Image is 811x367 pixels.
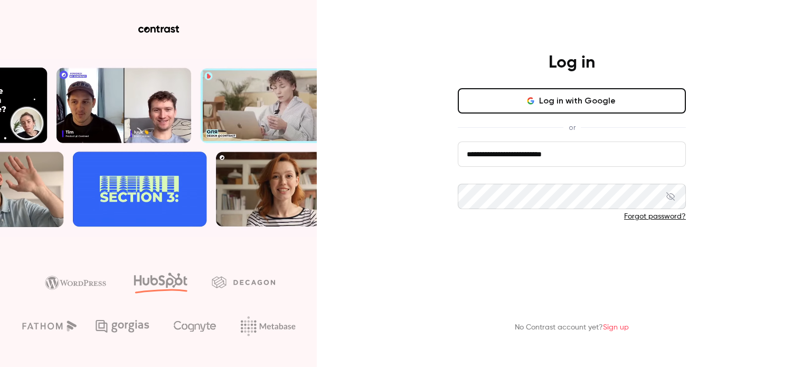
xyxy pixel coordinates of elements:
img: decagon [212,276,275,288]
button: Log in with Google [458,88,686,114]
h4: Log in [549,52,595,73]
p: No Contrast account yet? [515,322,629,333]
a: Forgot password? [624,213,686,220]
a: Sign up [603,324,629,331]
button: Log in [458,239,686,264]
span: or [563,122,581,133]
